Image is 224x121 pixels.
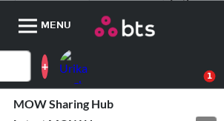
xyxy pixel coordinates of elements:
a: Go home [95,16,217,36]
button: MENU [7,4,95,48]
span: 1 [204,71,216,82]
a: MOW Sharing Hub [13,97,113,111]
img: Urika Raghu [59,48,95,84]
span: MENU [41,4,77,48]
a: + [42,54,48,79]
iframe: Intercom live chat [174,71,209,106]
img: BTS Logo [95,16,155,36]
a: Profile [59,48,95,84]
